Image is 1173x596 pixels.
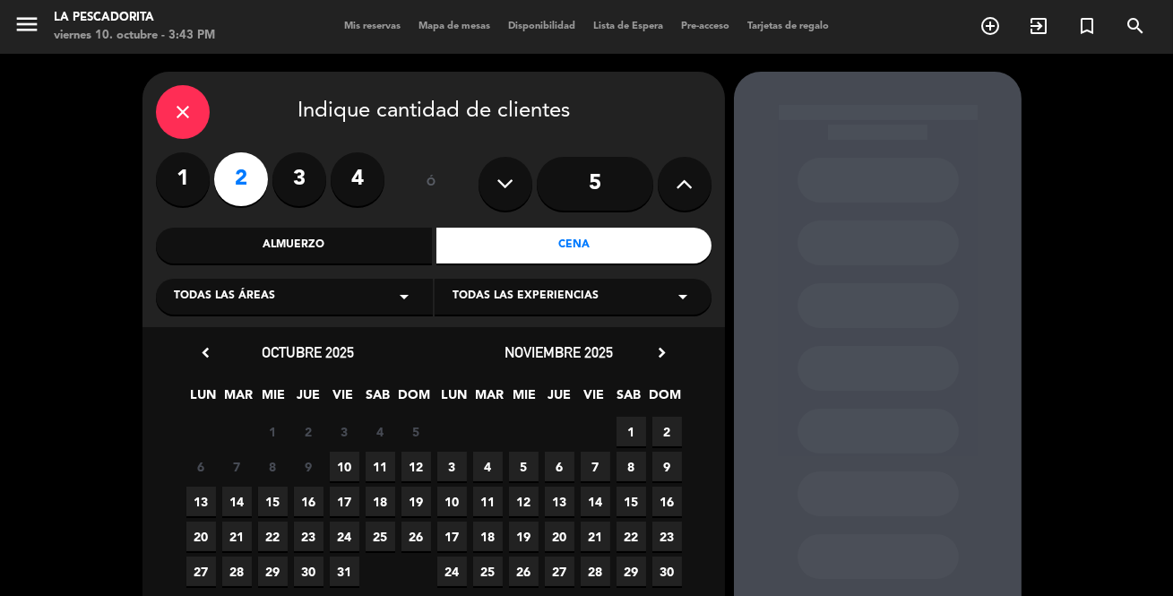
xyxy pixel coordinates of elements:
span: 10 [437,487,467,516]
span: 28 [222,557,252,586]
i: add_circle_outline [979,15,1001,37]
span: 23 [652,522,682,551]
span: 21 [581,522,610,551]
span: 12 [509,487,539,516]
span: 25 [366,522,395,551]
span: VIE [580,384,609,414]
i: close [172,101,194,123]
span: 13 [545,487,574,516]
span: 13 [186,487,216,516]
span: 26 [509,557,539,586]
span: 1 [258,417,288,446]
span: DOM [650,384,679,414]
div: ó [402,152,461,215]
span: Tarjetas de regalo [738,22,838,31]
span: 20 [186,522,216,551]
span: 27 [186,557,216,586]
div: Almuerzo [156,228,432,263]
span: 6 [545,452,574,481]
span: Disponibilidad [499,22,584,31]
span: 24 [330,522,359,551]
span: 8 [258,452,288,481]
span: MAR [475,384,505,414]
span: 4 [473,452,503,481]
span: 22 [258,522,288,551]
label: 2 [214,152,268,206]
span: 31 [330,557,359,586]
span: 25 [473,557,503,586]
span: 24 [437,557,467,586]
span: 16 [294,487,323,516]
span: JUE [294,384,323,414]
i: menu [13,11,40,38]
span: 1 [617,417,646,446]
i: search [1125,15,1146,37]
span: 5 [401,417,431,446]
span: SAB [615,384,644,414]
span: 7 [581,452,610,481]
span: 18 [473,522,503,551]
span: 17 [437,522,467,551]
span: Todas las áreas [174,288,275,306]
span: Todas las experiencias [453,288,599,306]
span: 29 [617,557,646,586]
div: Indique cantidad de clientes [156,85,712,139]
i: exit_to_app [1028,15,1049,37]
span: 5 [509,452,539,481]
span: 14 [222,487,252,516]
div: Cena [436,228,712,263]
span: 28 [581,557,610,586]
span: octubre 2025 [263,343,355,361]
span: 3 [437,452,467,481]
span: 22 [617,522,646,551]
span: 18 [366,487,395,516]
span: MIE [510,384,539,414]
span: 30 [652,557,682,586]
span: 8 [617,452,646,481]
div: La Pescadorita [54,9,215,27]
span: LUN [440,384,470,414]
span: LUN [189,384,219,414]
span: 19 [509,522,539,551]
span: 14 [581,487,610,516]
span: MIE [259,384,289,414]
i: turned_in_not [1076,15,1098,37]
span: 15 [258,487,288,516]
span: 6 [186,452,216,481]
div: viernes 10. octubre - 3:43 PM [54,27,215,45]
span: 30 [294,557,323,586]
label: 3 [272,152,326,206]
span: 11 [473,487,503,516]
span: 7 [222,452,252,481]
i: chevron_left [196,343,215,362]
span: SAB [364,384,393,414]
span: Mapa de mesas [410,22,499,31]
span: 12 [401,452,431,481]
span: DOM [399,384,428,414]
span: 10 [330,452,359,481]
label: 1 [156,152,210,206]
span: 26 [401,522,431,551]
span: 2 [294,417,323,446]
span: 29 [258,557,288,586]
span: 27 [545,557,574,586]
span: 11 [366,452,395,481]
span: Mis reservas [335,22,410,31]
span: 9 [652,452,682,481]
span: 19 [401,487,431,516]
i: chevron_right [652,343,671,362]
span: MAR [224,384,254,414]
i: arrow_drop_down [393,286,415,307]
button: menu [13,11,40,44]
i: arrow_drop_down [672,286,694,307]
span: 4 [366,417,395,446]
label: 4 [331,152,384,206]
span: 21 [222,522,252,551]
span: VIE [329,384,358,414]
span: 23 [294,522,323,551]
span: noviembre 2025 [505,343,614,361]
span: 3 [330,417,359,446]
span: 16 [652,487,682,516]
span: Pre-acceso [672,22,738,31]
span: JUE [545,384,574,414]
